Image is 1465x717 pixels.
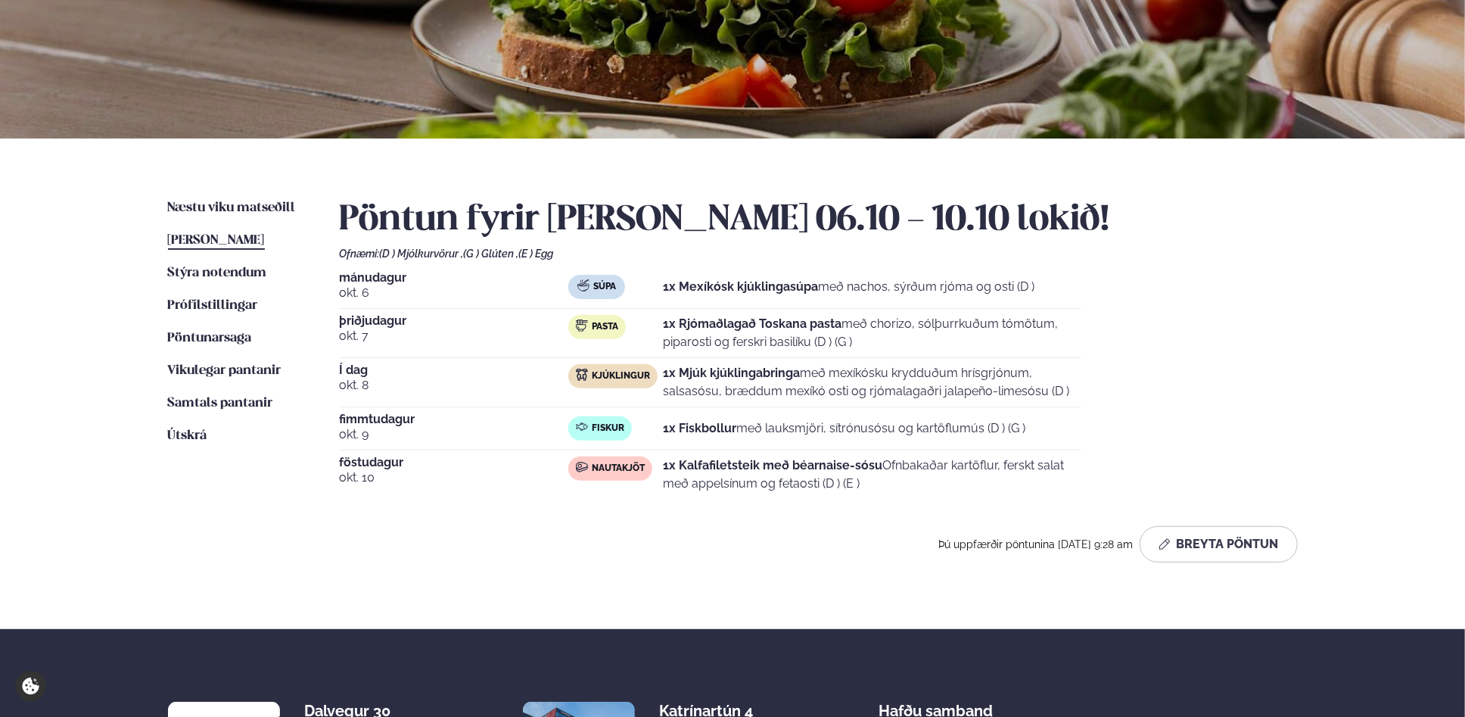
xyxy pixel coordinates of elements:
span: Stýra notendum [168,267,267,279]
a: [PERSON_NAME] [168,232,265,250]
span: [PERSON_NAME] [168,234,265,247]
img: soup.svg [577,279,589,291]
span: (D ) Mjólkurvörur , [380,248,464,260]
span: þriðjudagur [340,315,569,327]
strong: 1x Rjómaðlagað Toskana pasta [663,316,841,331]
span: Næstu viku matseðill [168,201,296,214]
a: Samtals pantanir [168,394,273,413]
span: okt. 7 [340,327,569,345]
span: Pasta [592,321,618,333]
button: Breyta Pöntun [1140,526,1298,563]
img: pasta.svg [576,320,588,332]
span: Prófílstillingar [168,299,258,312]
a: Prófílstillingar [168,297,258,315]
span: okt. 10 [340,469,569,487]
span: (G ) Glúten , [464,248,519,260]
strong: 1x Kalfafiletsteik með béarnaise-sósu [663,458,882,472]
strong: 1x Fiskbollur [663,421,736,435]
span: Fiskur [592,422,624,435]
p: með lauksmjöri, sítrónusósu og kartöflumús (D ) (G ) [663,419,1025,438]
span: Vikulegar pantanir [168,364,281,377]
strong: 1x Mexíkósk kjúklingasúpa [663,279,818,294]
a: Næstu viku matseðill [168,199,296,217]
p: með chorizo, sólþurrkuðum tómötum, piparosti og ferskri basilíku (D ) (G ) [663,315,1081,351]
span: (E ) Egg [519,248,554,260]
span: Samtals pantanir [168,397,273,410]
span: Í dag [340,364,569,376]
span: Útskrá [168,429,207,442]
span: föstudagur [340,457,569,469]
a: Stýra notendum [168,264,267,282]
span: okt. 9 [340,426,569,444]
div: Ofnæmi: [340,248,1298,260]
a: Útskrá [168,427,207,445]
p: með mexíkósku krydduðum hrísgrjónum, salsasósu, bræddum mexíkó osti og rjómalagaðri jalapeño-lime... [663,364,1081,401]
span: fimmtudagur [340,413,569,426]
p: með nachos, sýrðum rjóma og osti (D ) [663,278,1034,296]
span: okt. 8 [340,376,569,394]
p: Ofnbakaðar kartöflur, ferskt salat með appelsínum og fetaosti (D ) (E ) [663,457,1081,493]
img: fish.svg [576,421,588,433]
span: Þú uppfærðir pöntunina [DATE] 9:28 am [939,538,1134,550]
h2: Pöntun fyrir [PERSON_NAME] 06.10 - 10.10 lokið! [340,199,1298,242]
span: Pöntunarsaga [168,332,252,344]
a: Cookie settings [15,671,46,702]
span: Kjúklingur [592,370,650,382]
img: beef.svg [576,461,588,473]
span: Súpa [593,281,616,293]
img: chicken.svg [576,369,588,381]
a: Pöntunarsaga [168,329,252,348]
span: mánudagur [340,272,569,284]
span: Nautakjöt [592,463,645,475]
a: Vikulegar pantanir [168,362,281,380]
span: okt. 6 [340,284,569,302]
strong: 1x Mjúk kjúklingabringa [663,366,800,380]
